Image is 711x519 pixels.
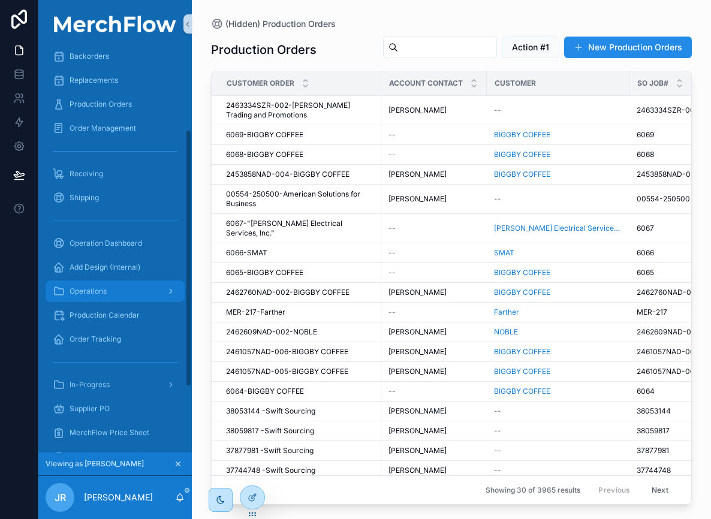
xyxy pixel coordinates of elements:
[494,387,550,396] a: BIGGBY COFFEE
[388,347,447,357] span: [PERSON_NAME]
[494,105,622,115] a: --
[226,327,374,337] a: 2462609NAD-002-NOBLE
[564,37,692,58] button: New Production Orders
[494,406,622,416] a: --
[388,105,447,115] span: [PERSON_NAME]
[226,466,315,475] span: 37744748 -Swift Sourcing
[494,367,550,376] a: BIGGBY COFFEE
[637,248,654,258] span: 6066
[70,262,140,272] span: Add Design (Internal)
[226,219,374,238] span: 6067-"[PERSON_NAME] Electrical Services, Inc."
[225,18,336,30] span: (Hidden) Production Orders
[494,268,550,277] a: BIGGBY COFFEE
[486,485,580,495] span: Showing 30 of 3965 results
[70,310,140,320] span: Production Calendar
[226,101,374,120] span: 2463334SZR-002-[PERSON_NAME] Trading and Promotions
[494,307,519,317] span: Farther
[226,150,374,159] a: 6068-BIGGBY COFFEE
[494,446,501,455] span: --
[226,426,374,436] a: 38059817 -Swift Sourcing
[70,428,149,437] span: MerchFlow Price Sheet
[494,288,550,297] a: BIGGBY COFFEE
[494,248,514,258] a: SMAT
[46,446,185,467] a: Production Calendar
[494,224,622,233] span: [PERSON_NAME] Electrical Services, Inc.
[70,52,109,61] span: Backorders
[494,367,622,376] a: BIGGBY COFFEE
[637,466,671,475] span: 37744748
[388,367,447,376] span: [PERSON_NAME]
[494,466,622,475] a: --
[70,169,103,179] span: Receiving
[388,307,480,317] a: --
[512,41,549,53] span: Action #1
[38,48,192,452] div: scrollable content
[70,193,99,203] span: Shipping
[226,150,303,159] span: 6068-BIGGBY COFFEE
[388,268,396,277] span: --
[70,404,110,414] span: Supplier PO
[637,426,670,436] span: 38059817
[46,422,185,443] a: MerchFlow Price Sheet
[388,224,480,233] a: --
[226,446,374,455] a: 37877981 -Swift Sourcing
[46,304,185,326] a: Production Calendar
[226,189,374,209] a: 00554-250500-American Solutions for Business
[388,288,447,297] span: [PERSON_NAME]
[46,328,185,350] a: Order Tracking
[388,268,480,277] a: --
[643,481,677,499] button: Next
[226,426,314,436] span: 38059817 -Swift Sourcing
[226,327,317,337] span: 2462609NAD-002-NOBLE
[226,288,350,297] span: 2462760NAD-002-BIGGBY COFFEE
[388,248,396,258] span: --
[46,374,185,396] a: In-Progress
[226,248,374,258] a: 6066-SMAT
[46,93,185,115] a: Production Orders
[226,347,348,357] span: 2461057NAD-006-BIGGBY COFFEE
[637,105,699,115] span: 2463334SZR-002
[226,387,304,396] span: 6064-BIGGBY COFFEE
[226,347,374,357] a: 2461057NAD-006-BIGGBY COFFEE
[388,150,396,159] span: --
[494,170,550,179] span: BIGGBY COFFEE
[226,466,374,475] a: 37744748 -Swift Sourcing
[494,268,622,277] a: BIGGBY COFFEE
[226,268,374,277] a: 6065-BIGGBY COFFEE
[388,248,480,258] a: --
[637,224,654,233] span: 6067
[226,170,350,179] span: 2453858NAD-004-BIGGBY COFFEE
[226,307,285,317] span: MER-217-Farther
[494,194,501,204] span: --
[637,79,668,88] span: SO Job#
[226,387,374,396] a: 6064-BIGGBY COFFEE
[494,327,518,337] span: NOBLE
[84,491,153,503] p: [PERSON_NAME]
[226,406,315,416] span: 38053144 -Swift Sourcing
[495,79,536,88] span: Customer
[388,288,480,297] a: [PERSON_NAME]
[494,150,622,159] a: BIGGBY COFFEE
[494,307,622,317] a: Farther
[226,288,374,297] a: 2462760NAD-002-BIGGBY COFFEE
[46,233,185,254] a: Operation Dashboard
[226,307,374,317] a: MER-217-Farther
[46,16,185,32] img: App logo
[46,459,144,469] span: Viewing as [PERSON_NAME]
[494,347,550,357] span: BIGGBY COFFEE
[494,466,501,475] span: --
[46,46,185,67] a: Backorders
[46,117,185,139] a: Order Management
[46,70,185,91] a: Replacements
[494,130,550,140] a: BIGGBY COFFEE
[637,130,654,140] span: 6069
[389,79,463,88] span: Account Contact
[226,406,374,416] a: 38053144 -Swift Sourcing
[70,286,107,296] span: Operations
[494,347,622,357] a: BIGGBY COFFEE
[388,426,480,436] a: [PERSON_NAME]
